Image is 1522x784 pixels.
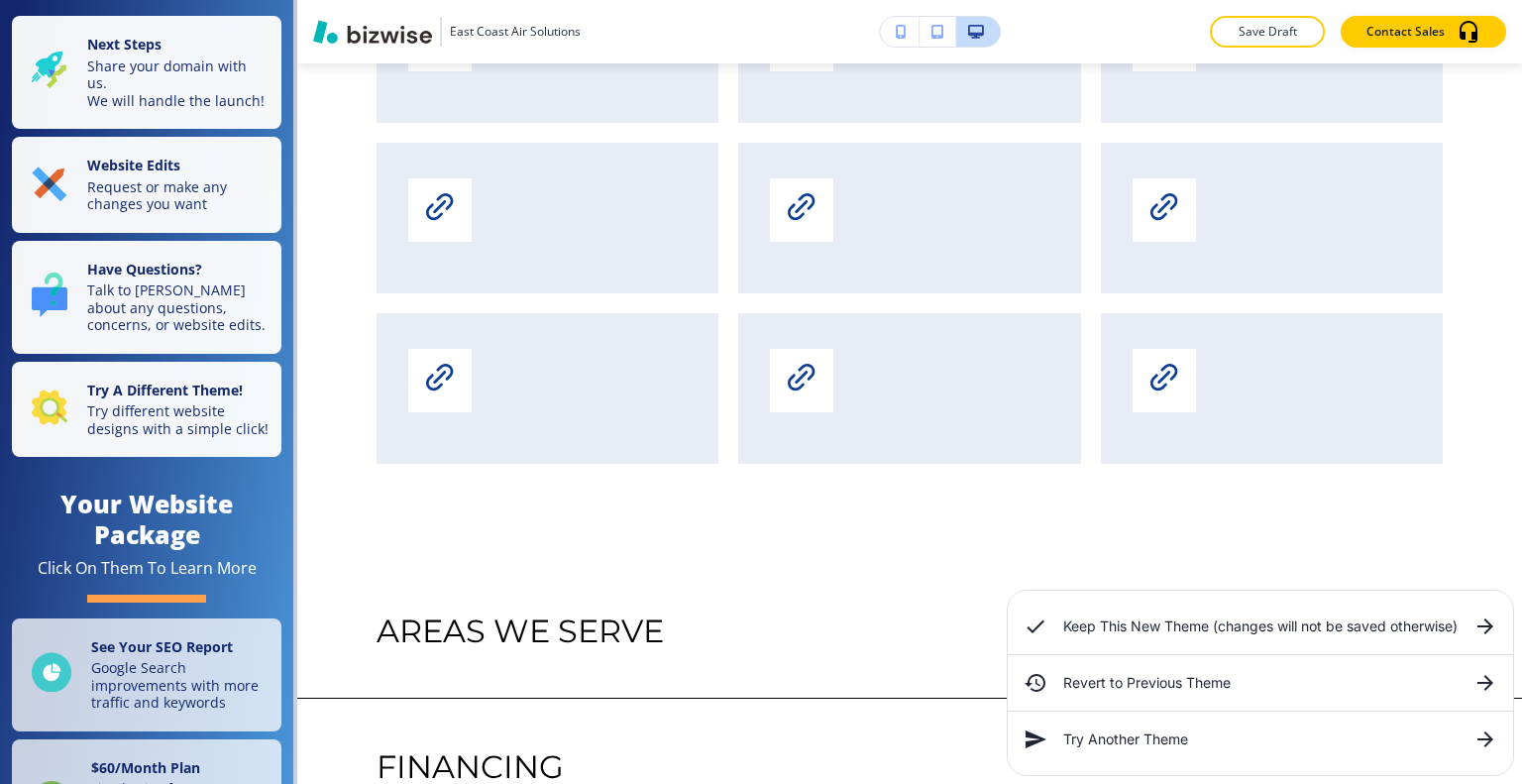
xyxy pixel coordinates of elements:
p: Talk to [PERSON_NAME] about any questions, concerns, or website edits. [87,281,270,334]
h6: Keep This New Theme (changes will not be saved otherwise) [1063,616,1458,637]
div: Revert to Previous Theme [1008,663,1513,703]
div: Keep This New Theme (changes will not be saved otherwise) [1008,607,1513,646]
button: East Coast Air Solutions [313,17,581,47]
strong: Have Questions? [87,260,202,279]
div: Try Another Theme [1008,720,1513,759]
img: Bizwise Logo [313,20,432,44]
strong: $ 60 /Month Plan [91,758,200,777]
strong: Next Steps [87,35,162,54]
button: Website EditsRequest or make any changes you want [12,137,281,233]
h4: Your Website Package [12,489,281,550]
p: Try different website designs with a simple click! [87,402,270,437]
h3: East Coast Air Solutions [450,23,581,41]
p: AREAS WE SERVE [377,613,664,650]
strong: Try A Different Theme! [87,381,243,399]
p: Contact Sales [1366,23,1445,41]
h6: Revert to Previous Theme [1063,672,1458,694]
button: Contact Sales [1341,16,1506,48]
h6: Try Another Theme [1063,728,1458,750]
p: Google Search improvements with more traffic and keywords [91,659,270,712]
button: Have Questions?Talk to [PERSON_NAME] about any questions, concerns, or website edits. [12,241,281,354]
p: Request or make any changes you want [87,178,270,213]
button: Try A Different Theme!Try different website designs with a simple click! [12,362,281,458]
p: Share your domain with us. We will handle the launch! [87,57,270,110]
button: Next StepsShare your domain with us.We will handle the launch! [12,16,281,129]
strong: Website Edits [87,156,180,174]
p: Save Draft [1236,23,1299,41]
strong: See Your SEO Report [91,637,233,656]
div: Click On Them To Learn More [38,558,257,579]
a: See Your SEO ReportGoogle Search improvements with more traffic and keywords [12,618,281,731]
button: Save Draft [1210,16,1325,48]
